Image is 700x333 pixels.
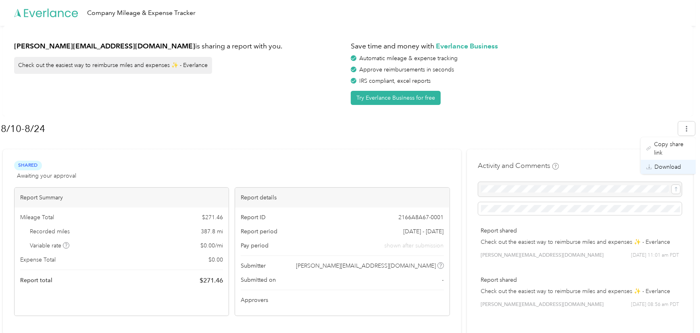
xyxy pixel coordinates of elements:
p: Report shared [481,226,679,235]
p: Check out the easiest way to reimburse miles and expenses ✨ - Everlance [481,287,679,295]
span: Variable rate [30,241,70,250]
span: - [442,276,444,284]
span: [PERSON_NAME][EMAIL_ADDRESS][DOMAIN_NAME] [481,252,604,259]
span: [DATE] 11:01 am PDT [631,252,679,259]
span: shown after submission [385,241,444,250]
span: $ 271.46 [202,213,223,222]
span: Approvers [241,296,268,304]
span: [PERSON_NAME][EMAIL_ADDRESS][DOMAIN_NAME] [481,301,604,308]
span: Submitted on [241,276,276,284]
span: Recorded miles [30,227,70,236]
div: Report Summary [15,188,229,207]
div: Report details [235,188,449,207]
span: Shared [14,161,42,170]
h1: is sharing a report with you. [14,41,345,51]
div: Check out the easiest way to reimburse miles and expenses ✨ - Everlance [14,57,212,74]
button: Try Everlance Business for free [351,91,441,105]
span: Submitter [241,262,266,270]
span: IRS compliant, excel reports [359,77,431,84]
span: Download [655,163,681,171]
span: [DATE] - [DATE] [404,227,444,236]
span: Expense Total [20,256,56,264]
span: $ 0.00 [208,256,223,264]
strong: Everlance Business [436,42,498,50]
span: $ 271.46 [200,276,223,285]
span: Automatic mileage & expense tracking [359,55,458,62]
span: Approve reimbursements in seconds [359,66,454,73]
p: Check out the easiest way to reimburse miles and expenses ✨ - Everlance [481,238,679,246]
h4: Activity and Comments [478,161,559,171]
span: [DATE] 08:56 am PDT [631,301,679,308]
span: Report ID [241,213,266,222]
span: $ 0.00 / mi [200,241,223,250]
span: 2166A8A67-0001 [399,213,444,222]
span: Report period [241,227,277,236]
span: [PERSON_NAME][EMAIL_ADDRESS][DOMAIN_NAME] [296,262,436,270]
p: Report shared [481,276,679,284]
h1: Save time and money with [351,41,682,51]
span: Awaiting your approval [17,172,76,180]
div: Company Mileage & Expense Tracker [87,8,196,18]
span: Pay period [241,241,269,250]
span: Copy share link [654,140,690,157]
strong: [PERSON_NAME][EMAIL_ADDRESS][DOMAIN_NAME] [14,42,195,50]
span: 387.8 mi [201,227,223,236]
span: Mileage Total [20,213,54,222]
span: Report total [20,276,52,285]
h1: 8/10-8/24 [1,119,673,138]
